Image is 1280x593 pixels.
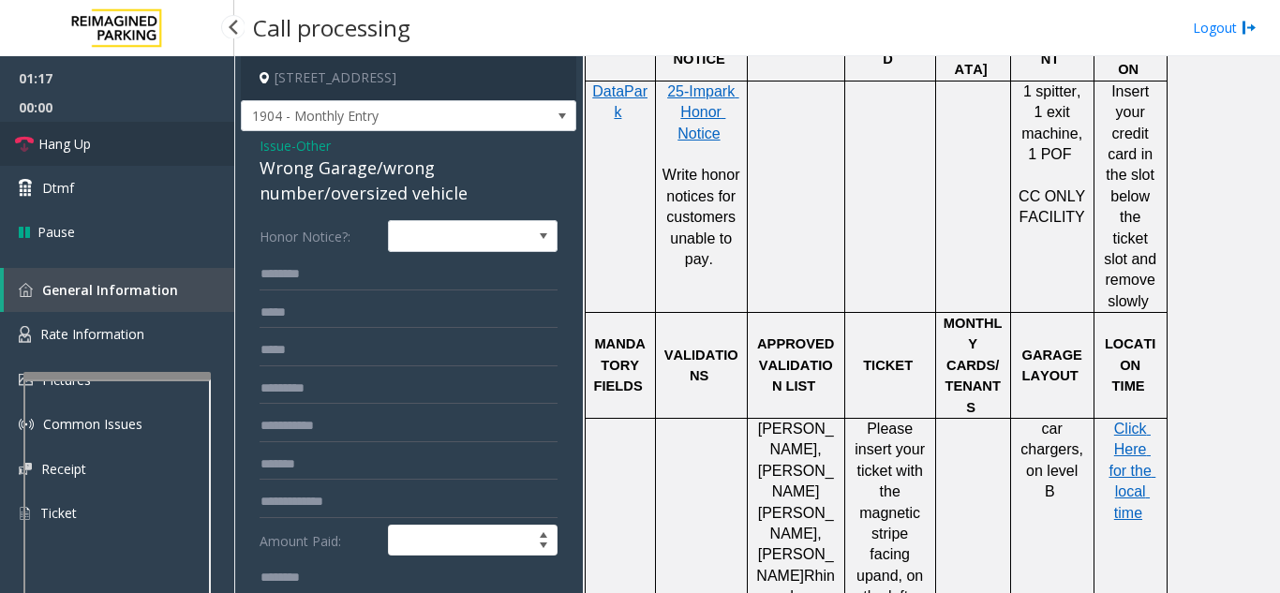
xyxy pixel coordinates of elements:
[40,325,144,343] span: Rate Information
[1242,18,1257,37] img: logout
[19,374,33,386] img: 'icon'
[19,463,32,475] img: 'icon'
[1104,83,1161,309] span: Insert your credit card in the slot below the ticket slot and remove slowly
[757,336,838,393] span: APPROVED VALIDATION LIST
[255,525,383,556] label: Amount Paid:
[37,222,75,242] span: Pause
[291,137,331,155] span: -
[1109,422,1155,521] a: Click Here for the local time
[42,281,178,299] span: General Information
[1019,188,1090,225] span: CC ONLY FACILITY
[530,526,557,541] span: Increase value
[19,326,31,343] img: 'icon'
[260,136,291,156] span: Issue
[662,167,744,267] span: Write honor notices for customers unable to pay.
[667,84,738,141] a: 25-Impark Honor Notice
[1105,336,1156,393] span: LOCATION TIME
[244,5,420,51] h3: Call processing
[944,316,1003,415] span: MONTHLY CARDS/TENANTS
[1193,18,1257,37] a: Logout
[664,348,738,383] span: VALIDATIONS
[242,101,509,131] span: 1904 - Monthly Entry
[863,358,913,373] span: TICKET
[19,417,34,432] img: 'icon'
[667,83,738,141] span: 25-Impark Honor Notice
[4,268,234,312] a: General Information
[758,505,834,541] span: [PERSON_NAME],
[530,541,557,556] span: Decrease value
[241,56,576,100] h4: [STREET_ADDRESS]
[19,505,31,522] img: 'icon'
[38,134,91,154] span: Hang Up
[19,283,33,297] img: 'icon'
[1021,348,1085,383] span: GARAGE LAYOUT
[255,220,383,252] label: Honor Notice?:
[594,336,646,393] span: MANDATORY FIELDS
[1021,83,1086,162] span: 1 spitter, 1 exit machine, 1 POF
[296,136,331,156] span: Other
[260,156,558,206] div: Wrong Garage/wrong number/oversized vehicle
[1109,421,1155,521] span: Click Here for the local time
[42,178,74,198] span: Dtmf
[42,371,91,389] span: Pictures
[756,546,833,583] span: [PERSON_NAME]
[592,84,647,120] a: DataPark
